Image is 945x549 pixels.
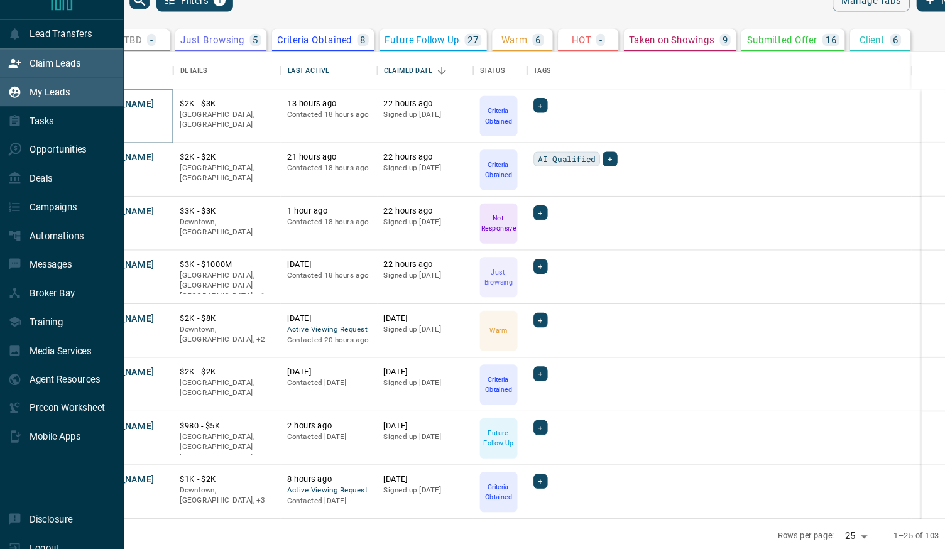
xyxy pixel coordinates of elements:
[169,56,229,65] p: Just Browsing
[359,126,437,136] p: Signed up [DATE]
[168,316,256,327] p: $2K - $8K
[500,115,513,129] div: +
[500,215,513,229] div: +
[858,13,930,34] button: New Lead
[500,416,513,430] div: +
[359,276,437,286] p: Signed up [DATE]
[894,323,913,342] button: more
[504,417,508,430] span: +
[269,427,346,437] p: Contacted [DATE]
[804,56,828,65] p: Client
[359,377,437,387] p: Signed up [DATE]
[269,477,346,488] span: Active Viewing Request
[359,72,405,107] div: Claimed Date
[168,416,256,427] p: $980 - $5K
[168,176,256,195] p: [GEOGRAPHIC_DATA], [GEOGRAPHIC_DATA]
[360,56,430,65] p: Future Follow Up
[359,316,437,327] p: [DATE]
[116,56,133,65] p: TBD
[676,56,681,65] p: 9
[269,176,346,186] p: Contacted 18 hours ago
[269,377,346,387] p: Contacted [DATE]
[269,316,346,327] p: [DATE]
[451,474,483,493] p: Criteria Obtained
[337,56,342,65] p: 8
[451,424,483,443] p: Future Follow Up
[269,416,346,427] p: 2 hours ago
[359,427,437,437] p: Signed up [DATE]
[535,56,553,65] p: HOT
[504,266,508,279] span: +
[259,56,330,65] p: Criteria Obtained
[269,165,346,176] p: 21 hours ago
[560,56,563,65] p: -
[785,516,816,534] div: 25
[168,115,256,126] p: $2K - $3K
[894,424,913,443] button: more
[894,273,913,292] button: more
[504,317,508,329] span: +
[836,519,879,530] p: 1–25 of 103
[504,367,508,379] span: +
[168,215,256,226] p: $3K - $3K
[500,266,513,280] div: +
[500,467,513,481] div: +
[359,176,437,186] p: Signed up [DATE]
[168,72,194,107] div: Details
[168,327,256,346] p: North York, Toronto
[564,165,577,179] div: +
[269,115,346,126] p: 13 hours ago
[269,215,346,226] p: 1 hour ago
[493,72,853,107] div: Tags
[168,477,256,497] p: West End, Midtown | Central, Toronto
[443,72,493,107] div: Status
[504,467,508,480] span: +
[359,226,437,236] p: Signed up [DATE]
[359,366,437,377] p: [DATE]
[269,226,346,236] p: Contacted 18 hours ago
[500,72,516,107] div: Tags
[917,513,942,538] button: Go to next page
[168,226,256,246] p: Downtown, [GEOGRAPHIC_DATA]
[146,13,219,34] button: Filters1
[589,56,669,65] p: Taken on Showings
[269,366,346,377] p: [DATE]
[699,56,765,65] p: Submitted Offer
[140,56,143,65] p: -
[504,116,508,128] span: +
[779,13,851,34] button: Manage Tabs
[501,56,506,65] p: 6
[168,276,256,306] p: Toronto
[451,122,483,141] p: Criteria Obtained
[72,72,162,107] div: Name
[504,216,508,229] span: +
[168,126,256,145] p: [GEOGRAPHIC_DATA], [GEOGRAPHIC_DATA]
[359,327,437,337] p: Signed up [DATE]
[359,215,437,226] p: 22 hours ago
[269,337,346,347] p: Contacted 20 hours ago
[569,166,573,178] span: +
[263,72,352,107] div: Last Active
[894,122,913,141] button: more
[359,165,437,176] p: 22 hours ago
[359,416,437,427] p: [DATE]
[504,166,558,178] span: AI Qualified
[772,56,783,65] p: 16
[500,366,513,380] div: +
[162,72,263,107] div: Details
[236,56,241,65] p: 5
[353,72,443,107] div: Claimed Date
[121,15,140,31] button: search button
[894,223,913,242] button: more
[500,316,513,330] div: +
[269,266,346,276] p: [DATE]
[405,80,422,98] button: Sort
[269,276,346,286] p: Contacted 18 hours ago
[359,115,437,126] p: 22 hours ago
[168,366,256,377] p: $2K - $2K
[451,374,483,393] p: Criteria Obtained
[894,173,913,192] button: more
[168,266,256,276] p: $3K - $1000M
[451,223,483,242] p: Not Responsive
[359,266,437,276] p: 22 hours ago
